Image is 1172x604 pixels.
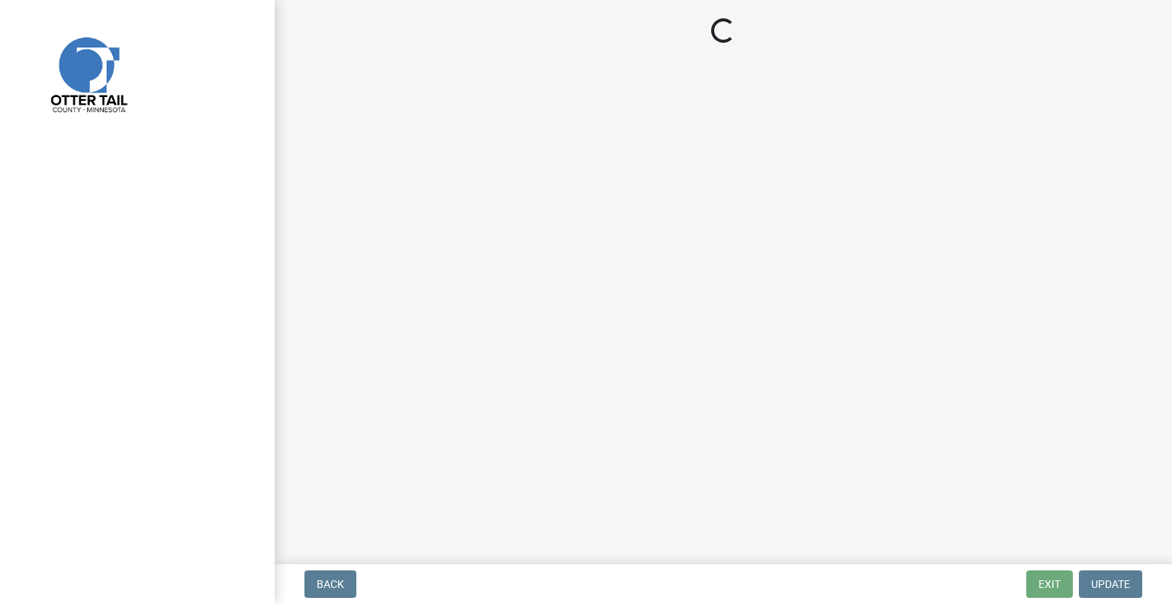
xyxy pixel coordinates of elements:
[1079,570,1142,598] button: Update
[304,570,356,598] button: Back
[1091,578,1130,590] span: Update
[1026,570,1073,598] button: Exit
[31,16,145,131] img: Otter Tail County, Minnesota
[317,578,344,590] span: Back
